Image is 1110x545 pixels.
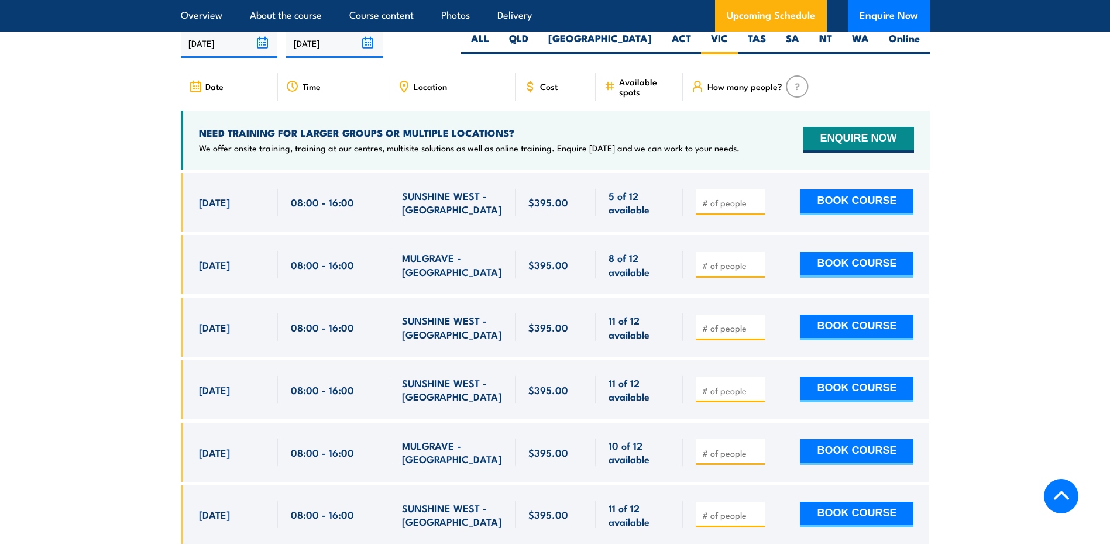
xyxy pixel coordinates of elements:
[528,195,568,209] span: $395.00
[609,376,670,403] span: 11 of 12 available
[800,377,913,402] button: BOOK COURSE
[303,81,321,91] span: Time
[609,313,670,341] span: 11 of 12 available
[291,258,354,271] span: 08:00 - 16:00
[528,446,568,459] span: $395.00
[291,508,354,521] span: 08:00 - 16:00
[402,501,503,529] span: SUNSHINE WEST - [GEOGRAPHIC_DATA]
[800,252,913,278] button: BOOK COURSE
[402,189,503,216] span: SUNSHINE WEST - [GEOGRAPHIC_DATA]
[701,32,738,54] label: VIC
[702,447,761,459] input: # of people
[286,28,383,58] input: To date
[205,81,224,91] span: Date
[800,439,913,465] button: BOOK COURSE
[803,127,913,153] button: ENQUIRE NOW
[702,385,761,396] input: # of people
[662,32,701,54] label: ACT
[181,28,277,58] input: From date
[702,197,761,209] input: # of people
[800,502,913,527] button: BOOK COURSE
[461,32,499,54] label: ALL
[609,189,670,216] span: 5 of 12 available
[199,258,230,271] span: [DATE]
[499,32,538,54] label: QLD
[199,142,740,154] p: We offer onsite training, training at our centres, multisite solutions as well as online training...
[402,439,503,466] span: MULGRAVE - [GEOGRAPHIC_DATA]
[702,509,761,521] input: # of people
[540,81,558,91] span: Cost
[199,446,230,459] span: [DATE]
[528,383,568,396] span: $395.00
[291,320,354,334] span: 08:00 - 16:00
[199,126,740,139] h4: NEED TRAINING FOR LARGER GROUPS OR MULTIPLE LOCATIONS?
[291,446,354,459] span: 08:00 - 16:00
[702,260,761,271] input: # of people
[402,251,503,278] span: MULGRAVE - [GEOGRAPHIC_DATA]
[199,508,230,521] span: [DATE]
[800,189,913,215] button: BOOK COURSE
[776,32,809,54] label: SA
[809,32,842,54] label: NT
[199,320,230,334] span: [DATE]
[528,258,568,271] span: $395.00
[538,32,662,54] label: [GEOGRAPHIC_DATA]
[609,439,670,466] span: 10 of 12 available
[291,195,354,209] span: 08:00 - 16:00
[879,32,930,54] label: Online
[528,508,568,521] span: $395.00
[609,501,670,529] span: 11 of 12 available
[707,81,782,91] span: How many people?
[842,32,879,54] label: WA
[402,313,503,341] span: SUNSHINE WEST - [GEOGRAPHIC_DATA]
[291,383,354,396] span: 08:00 - 16:00
[738,32,776,54] label: TAS
[199,195,230,209] span: [DATE]
[609,251,670,278] span: 8 of 12 available
[528,320,568,334] span: $395.00
[619,77,675,96] span: Available spots
[414,81,447,91] span: Location
[402,376,503,403] span: SUNSHINE WEST - [GEOGRAPHIC_DATA]
[702,322,761,334] input: # of people
[199,383,230,396] span: [DATE]
[800,315,913,340] button: BOOK COURSE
